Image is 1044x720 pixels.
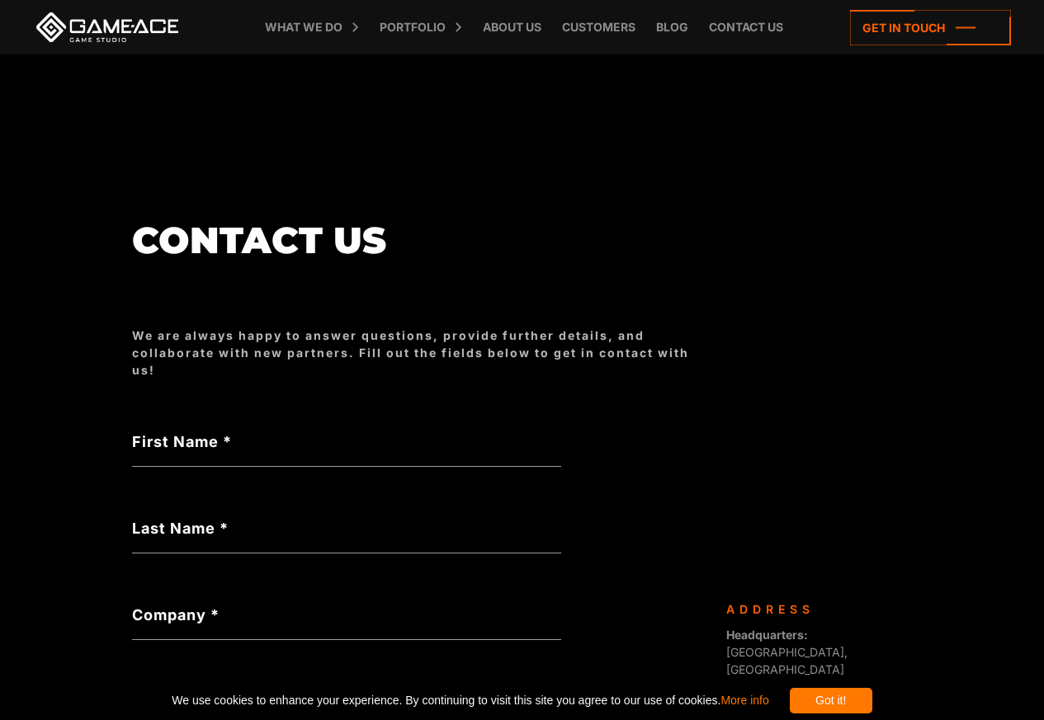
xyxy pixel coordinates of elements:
label: Company * [132,604,561,626]
div: Address [726,600,900,618]
label: Last Name * [132,517,561,539]
label: First Name * [132,431,561,453]
strong: Headquarters: [726,628,808,642]
h1: Contact us [132,220,710,261]
span: [GEOGRAPHIC_DATA], [GEOGRAPHIC_DATA] [726,628,848,676]
a: More info [720,694,768,707]
a: Get in touch [850,10,1011,45]
div: Got it! [790,688,872,713]
div: We are always happy to answer questions, provide further details, and collaborate with new partne... [132,327,710,379]
span: We use cookies to enhance your experience. By continuing to visit this site you agree to our use ... [172,688,768,713]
